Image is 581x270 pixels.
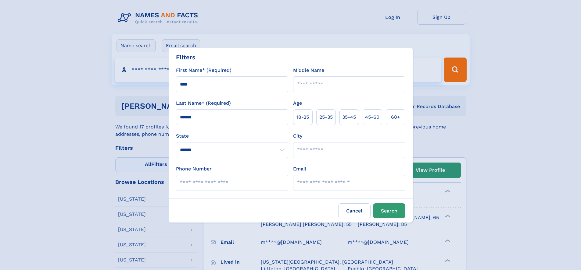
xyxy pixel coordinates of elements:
[342,114,356,121] span: 35‑45
[293,165,306,173] label: Email
[176,165,212,173] label: Phone Number
[293,132,302,140] label: City
[365,114,379,121] span: 45‑60
[319,114,333,121] span: 25‑35
[293,67,324,74] label: Middle Name
[176,100,231,107] label: Last Name* (Required)
[373,203,405,218] button: Search
[176,53,195,62] div: Filters
[293,100,302,107] label: Age
[338,203,371,218] label: Cancel
[176,132,288,140] label: State
[391,114,400,121] span: 60+
[296,114,309,121] span: 18‑25
[176,67,231,74] label: First Name* (Required)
